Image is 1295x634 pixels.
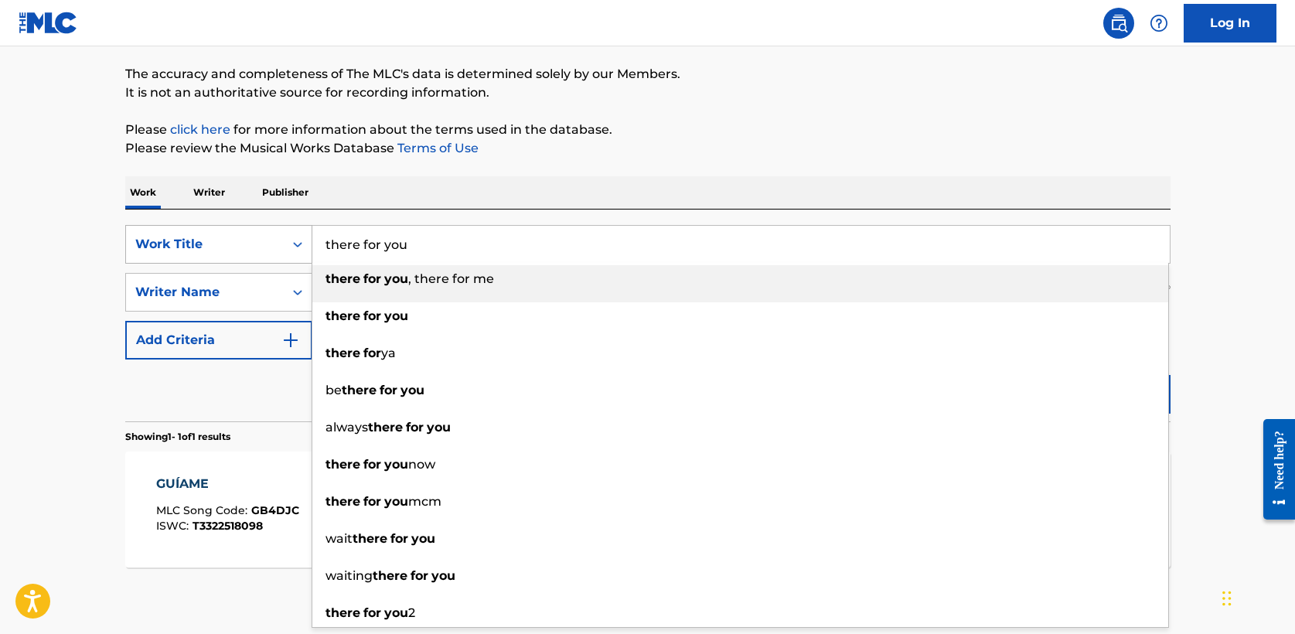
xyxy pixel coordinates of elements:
[257,176,313,209] p: Publisher
[325,605,360,620] strong: there
[251,503,299,517] span: GB4DJC
[325,346,360,360] strong: there
[363,271,381,286] strong: for
[325,420,368,435] span: always
[408,494,441,509] span: mcm
[1150,14,1168,32] img: help
[125,65,1171,84] p: The accuracy and completeness of The MLC's data is determined solely by our Members.
[125,176,161,209] p: Work
[170,122,230,137] a: click here
[363,308,381,323] strong: for
[363,457,381,472] strong: for
[325,531,353,546] span: wait
[384,457,408,472] strong: you
[1184,4,1276,43] a: Log In
[384,605,408,620] strong: you
[125,430,230,444] p: Showing 1 - 1 of 1 results
[1252,407,1295,532] iframe: Resource Center
[408,605,415,620] span: 2
[380,383,397,397] strong: for
[408,271,494,286] span: , there for me
[394,141,479,155] a: Terms of Use
[125,321,312,360] button: Add Criteria
[400,383,424,397] strong: you
[1143,8,1174,39] div: Help
[1109,14,1128,32] img: search
[19,12,78,34] img: MLC Logo
[1222,575,1232,622] div: Drag
[373,568,407,583] strong: there
[368,420,403,435] strong: there
[125,121,1171,139] p: Please for more information about the terms used in the database.
[325,271,360,286] strong: there
[135,283,274,302] div: Writer Name
[384,271,408,286] strong: you
[1103,8,1134,39] a: Public Search
[1218,560,1295,634] iframe: Chat Widget
[325,383,342,397] span: be
[125,139,1171,158] p: Please review the Musical Works Database
[363,494,381,509] strong: for
[125,84,1171,102] p: It is not an authoritative source for recording information.
[193,519,263,533] span: T3322518098
[390,531,408,546] strong: for
[384,308,408,323] strong: you
[406,420,424,435] strong: for
[125,225,1171,421] form: Search Form
[363,346,381,360] strong: for
[325,308,360,323] strong: there
[384,494,408,509] strong: you
[325,568,373,583] span: waiting
[325,494,360,509] strong: there
[363,605,381,620] strong: for
[381,346,396,360] span: ya
[427,420,451,435] strong: you
[411,531,435,546] strong: you
[411,568,428,583] strong: for
[135,235,274,254] div: Work Title
[156,475,299,493] div: GUÍAME
[156,519,193,533] span: ISWC :
[281,331,300,349] img: 9d2ae6d4665cec9f34b9.svg
[325,457,360,472] strong: there
[156,503,251,517] span: MLC Song Code :
[431,568,455,583] strong: you
[408,457,435,472] span: now
[189,176,230,209] p: Writer
[342,383,377,397] strong: there
[353,531,387,546] strong: there
[125,452,1171,568] a: GUÍAMEMLC Song Code:GB4DJCISWC:T3322518098Writers (5)[PERSON_NAME], [PERSON_NAME], [PERSON_NAME],...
